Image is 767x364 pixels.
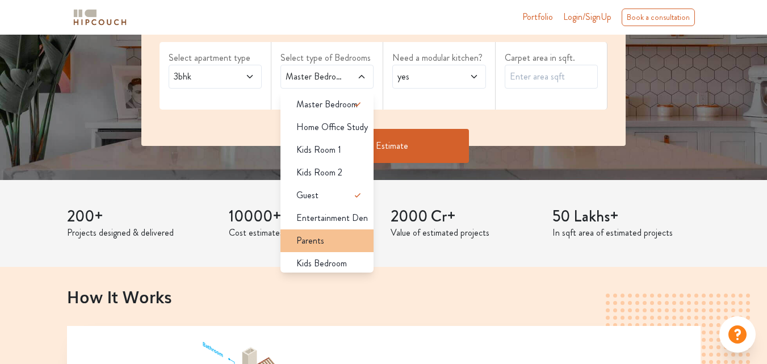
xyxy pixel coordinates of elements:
[622,9,695,26] div: Book a consultation
[67,207,215,227] h3: 200+
[296,166,342,179] span: Kids Room 2
[563,10,611,23] span: Login/SignUp
[171,70,234,83] span: 3bhk
[72,5,128,30] span: logo-horizontal.svg
[67,287,701,306] h2: How It Works
[296,98,358,111] span: Master Bedroom
[391,226,539,240] p: Value of estimated projects
[392,51,485,65] label: Need a modular kitchen?
[280,51,374,65] label: Select type of Bedrooms
[296,143,341,157] span: Kids Room 1
[296,257,347,270] span: Kids Bedroom
[280,89,374,101] div: select 1 more room(s)
[552,226,701,240] p: In sqft area of estimated projects
[505,51,598,65] label: Carpet area in sqft.
[296,120,368,134] span: Home Office Study
[296,189,318,202] span: Guest
[169,51,262,65] label: Select apartment type
[296,234,324,248] span: Parents
[67,226,215,240] p: Projects designed & delivered
[229,207,377,227] h3: 10000+
[395,70,458,83] span: yes
[283,70,346,83] span: Master Bedroom,Guest
[505,65,598,89] input: Enter area sqft
[72,7,128,27] img: logo-horizontal.svg
[522,10,553,24] a: Portfolio
[229,226,377,240] p: Cost estimates provided
[552,207,701,227] h3: 50 Lakhs+
[391,207,539,227] h3: 2000 Cr+
[296,211,368,225] span: Entertainment Den
[299,129,469,163] button: Get Estimate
